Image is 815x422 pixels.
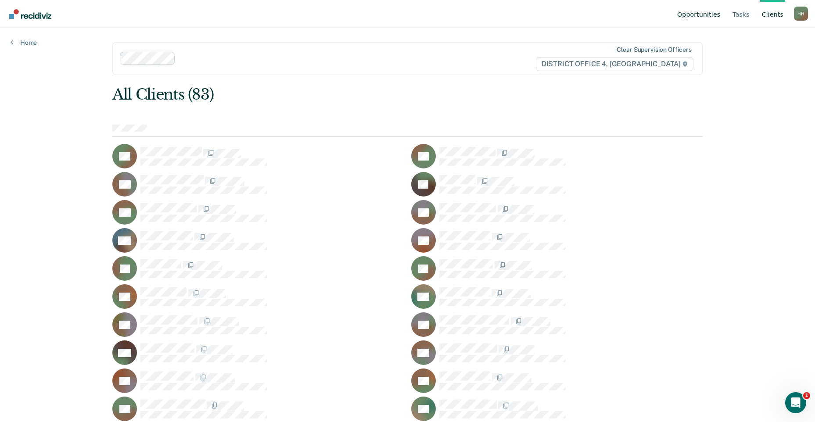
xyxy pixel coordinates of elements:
[536,57,693,71] span: DISTRICT OFFICE 4, [GEOGRAPHIC_DATA]
[803,392,810,399] span: 1
[9,9,51,19] img: Recidiviz
[11,39,37,46] a: Home
[794,7,808,21] div: H H
[794,7,808,21] button: Profile dropdown button
[112,86,585,104] div: All Clients (83)
[617,46,691,54] div: Clear supervision officers
[785,392,806,413] iframe: Intercom live chat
